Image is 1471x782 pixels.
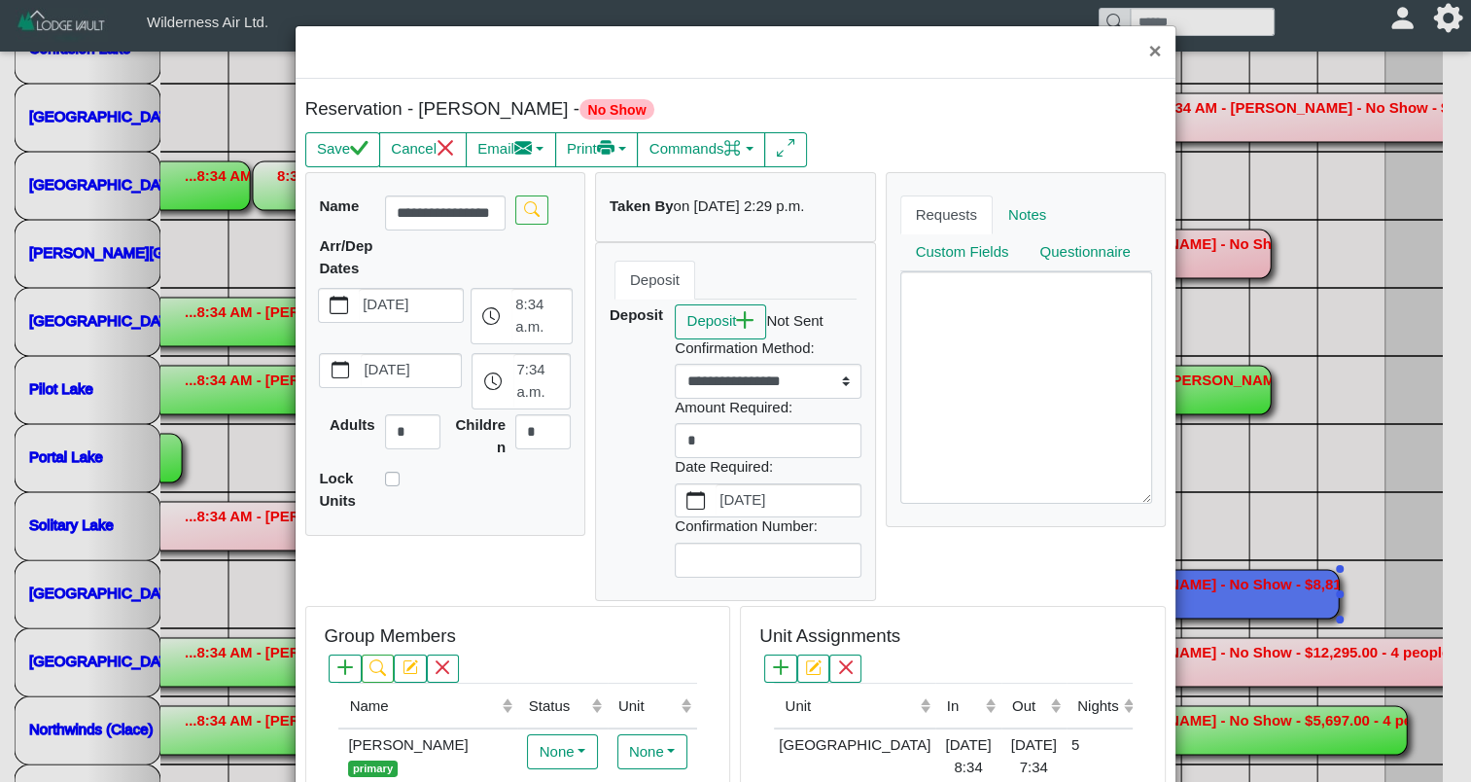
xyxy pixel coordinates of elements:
[350,695,498,718] div: Name
[379,132,467,167] button: Cancelx
[427,655,459,683] button: x
[524,201,540,217] svg: search
[777,139,795,158] svg: arrows angle expand
[332,361,350,379] svg: calendar
[900,195,993,234] a: Requests
[350,139,368,158] svg: check
[513,354,571,409] label: 7:34 a.m.
[829,655,861,683] button: x
[674,197,805,214] i: on [DATE] 2:29 p.m.
[319,289,359,322] button: calendar
[614,261,695,300] a: Deposit
[675,517,861,535] h6: Confirmation Number:
[473,354,512,409] button: clock
[361,354,462,387] label: [DATE]
[362,655,394,683] button: search
[785,695,915,718] div: Unit
[435,659,450,675] svg: x
[676,484,716,517] button: calendar
[610,197,674,214] b: Taken By
[529,695,587,718] div: Status
[675,304,766,339] button: Depositplus
[766,312,823,329] i: Not Sent
[337,659,353,675] svg: plus
[324,625,455,648] h5: Group Members
[359,289,462,322] label: [DATE]
[348,761,397,777] span: primary
[1134,26,1175,78] button: Close
[716,484,860,517] label: [DATE]
[484,373,503,391] svg: clock
[900,233,1025,272] a: Custom Fields
[482,307,501,326] svg: clock
[394,655,426,683] button: pencil square
[466,132,556,167] button: Emailenvelope fill
[319,470,356,509] b: Lock Units
[527,734,597,769] button: None
[320,354,360,387] button: calendar
[1012,695,1046,718] div: Out
[993,195,1062,234] a: Notes
[437,139,455,158] svg: x
[618,695,677,718] div: Unit
[343,734,512,778] div: [PERSON_NAME]
[597,139,615,158] svg: printer fill
[472,289,511,343] button: clock
[305,132,380,167] button: Savecheck
[330,296,348,314] svg: calendar
[369,659,385,675] svg: search
[797,655,829,683] button: pencil square
[686,491,705,510] svg: calendar
[838,659,854,675] svg: x
[455,416,506,455] b: Children
[617,734,687,769] button: None
[403,659,418,675] svg: pencil square
[773,659,788,675] svg: plus
[555,132,639,167] button: Printprinter fill
[947,695,981,718] div: In
[305,98,731,121] h5: Reservation - [PERSON_NAME] -
[675,399,861,416] h6: Amount Required:
[675,339,861,357] h6: Confirmation Method:
[511,289,571,343] label: 8:34 a.m.
[759,625,900,648] h5: Unit Assignments
[319,197,359,214] b: Name
[1024,233,1145,272] a: Questionnaire
[610,306,663,323] b: Deposit
[723,139,742,158] svg: command
[1077,695,1119,718] div: Nights
[805,659,821,675] svg: pencil square
[330,416,375,433] b: Adults
[736,311,754,330] svg: plus
[764,132,806,167] button: arrows angle expand
[319,237,372,276] b: Arr/Dep Dates
[637,132,765,167] button: Commandscommand
[764,655,796,683] button: plus
[675,458,861,476] h6: Date Required:
[329,655,361,683] button: plus
[515,195,547,224] button: search
[514,139,533,158] svg: envelope fill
